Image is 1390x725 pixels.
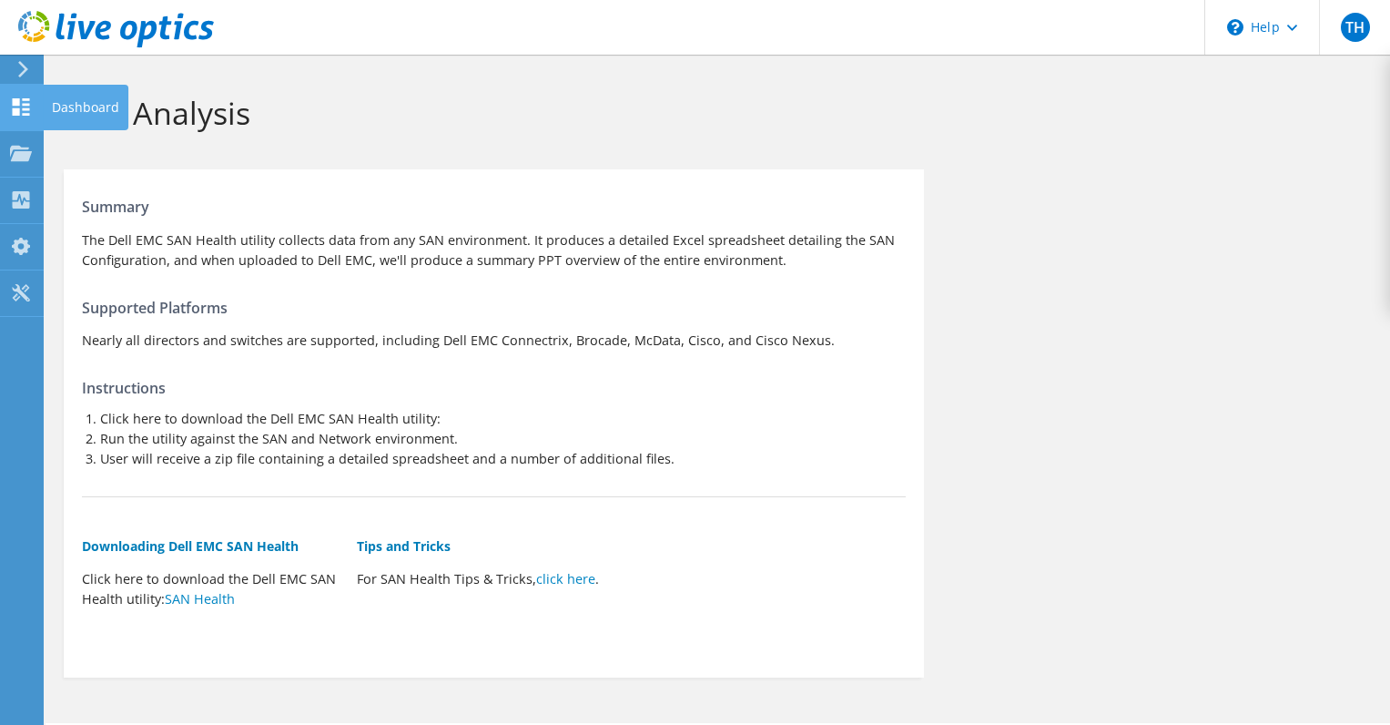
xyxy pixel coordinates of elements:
[100,429,906,449] li: Run the utility against the SAN and Network environment.
[82,569,339,609] p: Click here to download the Dell EMC SAN Health utility:
[357,536,614,557] h5: Tips and Tricks
[536,570,595,587] a: click here
[82,331,906,351] p: Nearly all directors and switches are supported, including Dell EMC Connectrix, Brocade, McData, ...
[82,230,906,271] p: The Dell EMC SAN Health utility collects data from any SAN environment. It produces a detailed Ex...
[1341,13,1370,42] span: TH
[64,94,1363,132] h1: SAN Analysis
[100,449,906,469] li: User will receive a zip file containing a detailed spreadsheet and a number of additional files.
[165,590,235,608] a: SAN Health
[82,378,906,398] h4: Instructions
[82,197,906,217] h4: Summary
[100,409,906,429] li: Click here to download the Dell EMC SAN Health utility:
[82,298,906,318] h4: Supported Platforms
[43,85,128,130] div: Dashboard
[82,536,339,557] h5: Downloading Dell EMC SAN Health
[1227,19,1243,36] svg: \n
[357,569,614,589] p: For SAN Health Tips & Tricks, .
